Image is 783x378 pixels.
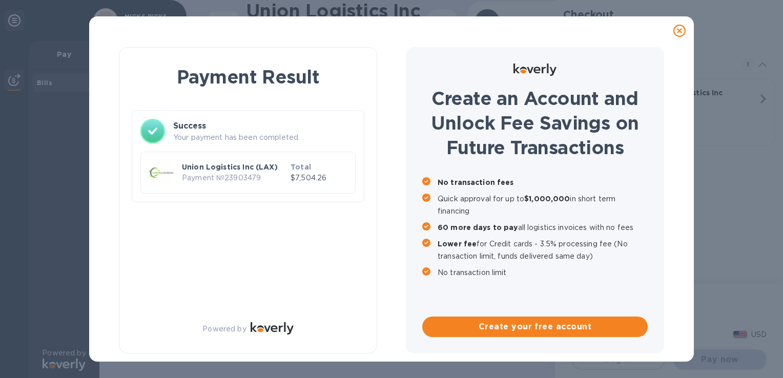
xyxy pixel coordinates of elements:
span: Create your free account [430,321,640,333]
h1: Create an Account and Unlock Fee Savings on Future Transactions [422,86,648,160]
b: No transaction fees [438,178,514,186]
img: Logo [251,322,294,334]
b: 60 more days to pay [438,223,518,232]
p: Union Logistics Inc (LAX) [182,162,286,172]
b: Lower fee [438,240,477,248]
h3: Success [173,120,356,132]
p: Payment № 23903479 [182,173,286,183]
p: $7,504.26 [291,173,347,183]
b: Total [291,163,311,171]
button: Create your free account [422,317,648,337]
p: Quick approval for up to in short term financing [438,193,648,217]
b: $1,000,000 [524,195,570,203]
p: No transaction limit [438,266,648,279]
p: Your payment has been completed. [173,132,356,143]
p: all logistics invoices with no fees [438,221,648,234]
p: Powered by [202,324,246,334]
p: for Credit cards - 3.5% processing fee (No transaction limit, funds delivered same day) [438,238,648,262]
img: Logo [513,64,557,76]
h1: Payment Result [136,64,360,90]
